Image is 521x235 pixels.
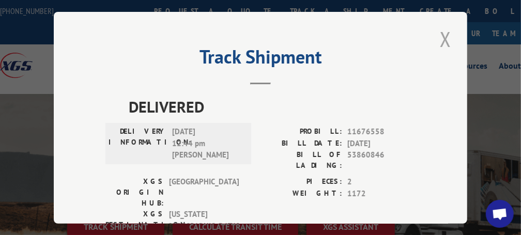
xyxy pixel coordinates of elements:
button: Close modal [437,25,454,53]
span: [DATE] 12:44 pm [PERSON_NAME] [172,126,242,161]
a: Open chat [486,200,514,228]
label: BILL DATE: [260,137,342,149]
span: [DATE] [347,137,416,149]
span: [GEOGRAPHIC_DATA] [169,176,239,209]
label: DELIVERY INFORMATION: [109,126,167,161]
span: 1172 [347,187,416,199]
span: 11676558 [347,126,416,138]
label: BILL OF LADING: [260,149,342,171]
span: 53860846 [347,149,416,171]
label: WEIGHT: [260,187,342,199]
h2: Track Shipment [105,50,416,69]
label: XGS ORIGIN HUB: [105,176,164,209]
span: 2 [347,176,416,188]
label: PROBILL: [260,126,342,138]
label: PIECES: [260,176,342,188]
span: DELIVERED [129,95,416,118]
